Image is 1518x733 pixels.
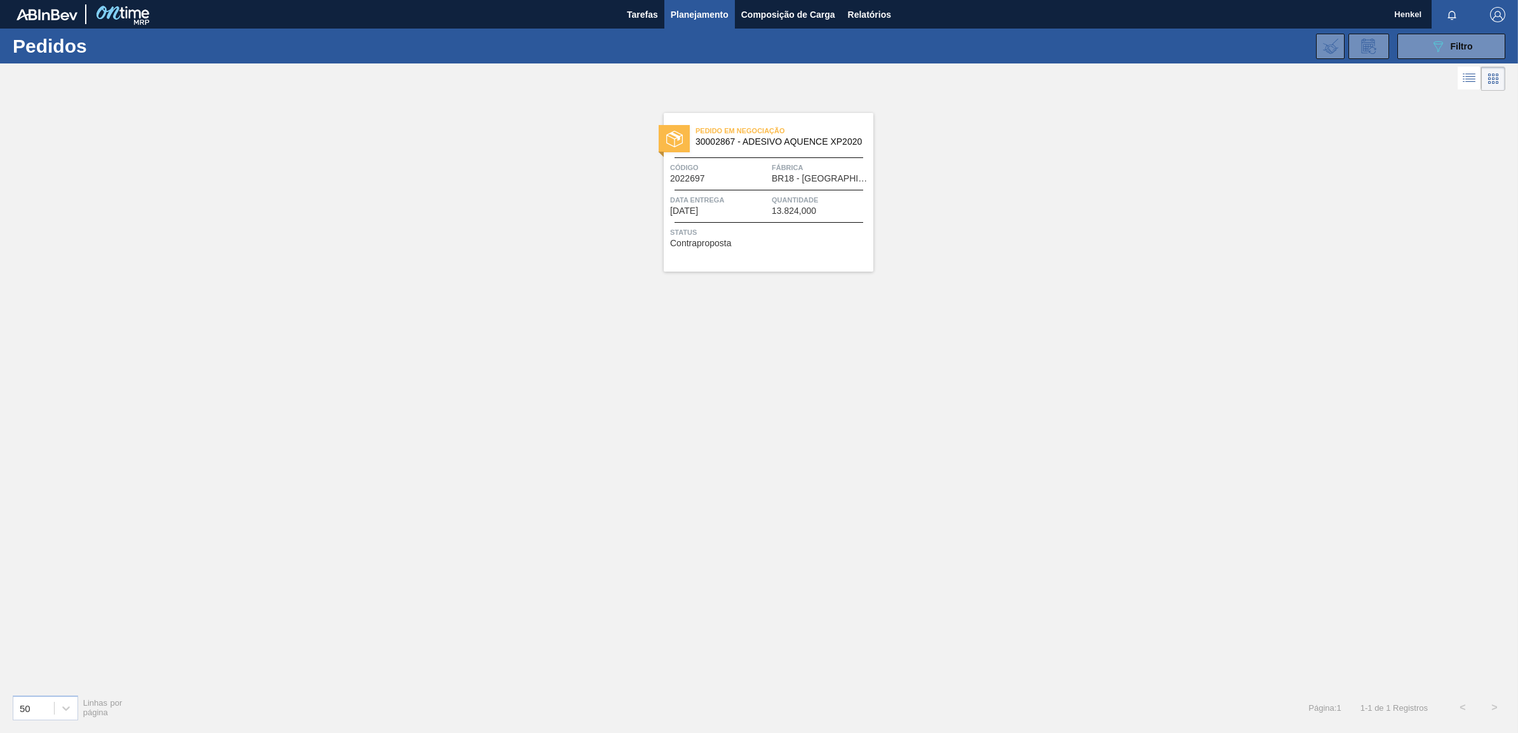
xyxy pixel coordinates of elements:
[17,9,77,20] img: TNhmsLtSVTkK8tSr43FrP2fwEKptu5GPRR3wAAAABJRU5ErkJggg==
[772,194,870,206] span: Quantidade
[1308,703,1341,713] span: Página : 1
[666,131,683,147] img: status
[1447,692,1479,723] button: <
[83,698,123,717] span: Linhas por página
[695,137,863,147] span: 30002867 - ADESIVO AQUENCE XP2020
[741,7,835,22] span: Composição de Carga
[645,113,873,272] a: statusPedido em Negociação30002867 - ADESIVO AQUENCE XP2020Código2022697FábricaBR18 - [GEOGRAPHIC...
[772,174,870,183] span: BR18 - Pernambuco
[1348,34,1389,59] div: Solicitação de Revisão de Pedidos
[670,174,705,183] span: 2022697
[848,7,891,22] span: Relatórios
[670,226,870,239] span: Status
[772,206,816,216] span: 13.824,000
[1397,34,1505,59] button: Filtro
[670,194,769,206] span: Data entrega
[1479,692,1510,723] button: >
[13,39,209,53] h1: Pedidos
[20,703,30,713] div: 50
[670,161,769,174] span: Código
[772,161,870,174] span: Fábrica
[1360,703,1428,713] span: 1 - 1 de 1 Registros
[1316,34,1345,59] div: Importar Negociações dos Pedidos
[671,7,729,22] span: Planejamento
[695,124,873,137] span: Pedido em Negociação
[670,239,732,248] span: Contraproposta
[1481,67,1505,91] div: Visão em Cards
[1451,41,1473,51] span: Filtro
[627,7,658,22] span: Tarefas
[670,206,698,216] span: 18/09/2025
[1490,7,1505,22] img: Logout
[1432,6,1472,23] button: Notificações
[1458,67,1481,91] div: Visão em Lista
